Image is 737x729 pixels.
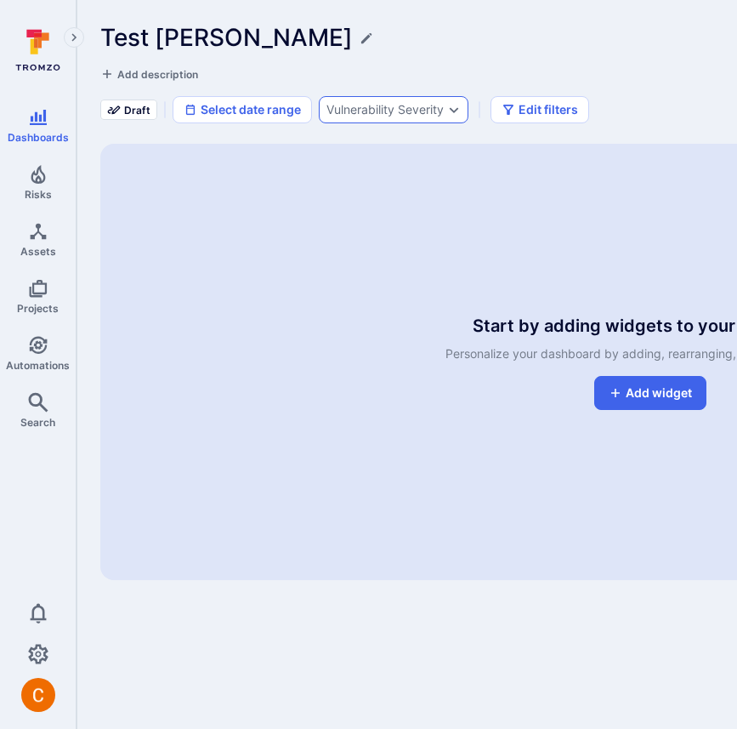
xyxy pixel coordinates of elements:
[6,359,70,372] span: Automations
[64,27,84,48] button: Expand navigation menu
[100,24,353,52] h1: Test [PERSON_NAME]
[20,245,56,258] span: Assets
[20,416,55,429] span: Search
[360,31,373,45] button: Edit title
[326,103,444,117] button: Vulnerability Severity
[21,678,55,712] img: ACg8ocJuq_DPPTkXyD9OlTnVLvDrpObecjcADscmEHLMiTyEnTELew=s96-c
[8,131,69,144] span: Dashboards
[490,96,589,123] button: Edit filters
[594,376,706,410] a: Add widget
[21,678,55,712] div: Camilo Rivera
[25,188,52,201] span: Risks
[17,302,59,315] span: Projects
[68,31,80,45] i: Expand navigation menu
[100,65,198,83] button: Add description
[124,104,150,117] span: Draft
[100,100,157,120] div: Draft
[117,68,198,81] span: Add description
[173,96,312,123] button: Select date range
[447,103,461,117] button: Expand dropdown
